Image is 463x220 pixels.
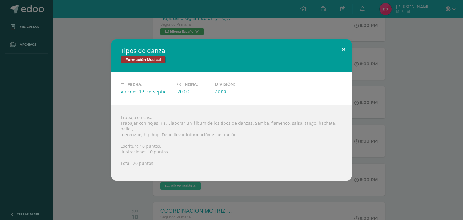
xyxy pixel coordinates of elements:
h2: Tipos de danza [121,46,342,55]
div: Trabajo en casa. Trabajar con hojas iris. Elaborar un álbum de los tipos de danzas. Samba, flamen... [111,105,352,181]
button: Close (Esc) [335,39,352,60]
span: Formación Musical [121,56,166,63]
div: Viernes 12 de Septiembre [121,88,172,95]
label: División: [215,82,267,86]
span: Hora: [185,82,198,87]
span: Fecha: [128,82,142,87]
div: 20:00 [177,88,210,95]
div: Zona [215,88,267,95]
